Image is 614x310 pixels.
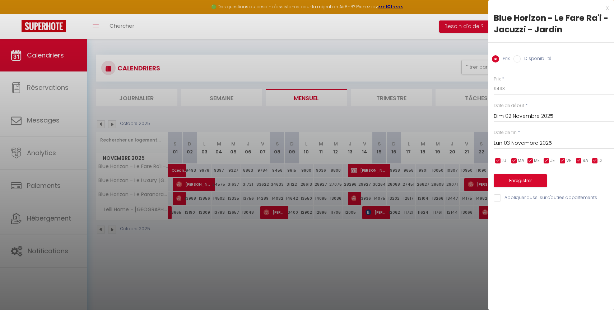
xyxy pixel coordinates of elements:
[518,157,524,164] span: MA
[502,157,506,164] span: LU
[499,55,510,63] label: Prix
[494,76,501,83] label: Prix
[599,157,603,164] span: DI
[494,129,517,136] label: Date de fin
[494,102,524,109] label: Date de début
[521,55,552,63] label: Disponibilité
[494,174,547,187] button: Enregistrer
[550,157,555,164] span: JE
[534,157,540,164] span: ME
[488,4,609,12] div: x
[566,157,571,164] span: VE
[582,157,588,164] span: SA
[494,12,609,35] div: Blue Horizon - Le Fare Ra'i - Jacuzzi - Jardin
